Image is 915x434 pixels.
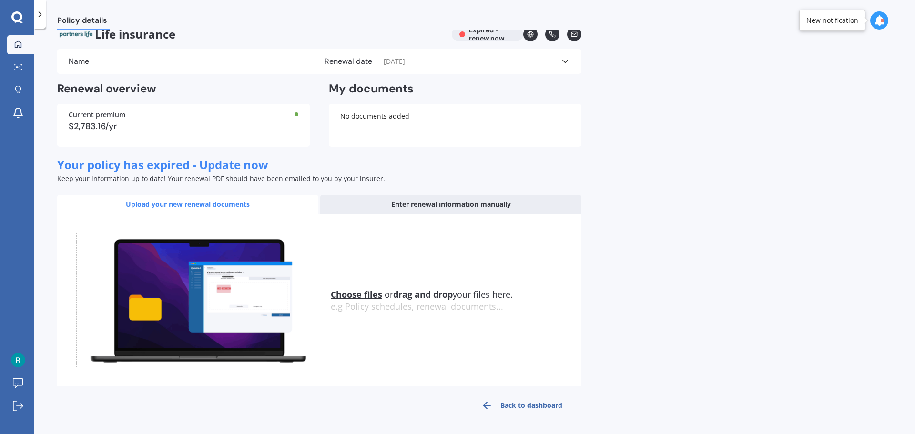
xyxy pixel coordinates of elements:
h2: Renewal overview [57,81,310,96]
span: Your policy has expired - Update now [57,157,268,172]
span: Life insurance [57,27,444,41]
div: e.g Policy schedules, renewal documents... [331,302,562,312]
b: drag and drop [393,289,453,300]
a: Back to dashboard [462,394,581,417]
div: $2,783.16/yr [69,122,298,131]
div: Current premium [69,111,298,118]
div: Upload your new renewal documents [57,195,318,214]
div: New notification [806,16,858,25]
div: Enter renewal information manually [320,195,581,214]
div: No documents added [329,104,581,147]
span: or your files here. [331,289,513,300]
label: Name [69,57,89,66]
label: Renewal date [325,57,372,66]
img: PartnerLife.png [57,27,95,41]
span: [DATE] [384,57,405,66]
img: upload.de96410c8ce839c3fdd5.gif [77,233,319,367]
h2: My documents [329,81,414,96]
img: ACg8ocJS1Cv9QVgOtTHbvEDowirV3Qo4od4b65B2RSCiUaJscBFCsg=s96-c [11,353,25,367]
u: Choose files [331,289,382,300]
span: Keep your information up to date! Your renewal PDF should have been emailed to you by your insurer. [57,174,385,183]
span: Policy details [57,16,110,29]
